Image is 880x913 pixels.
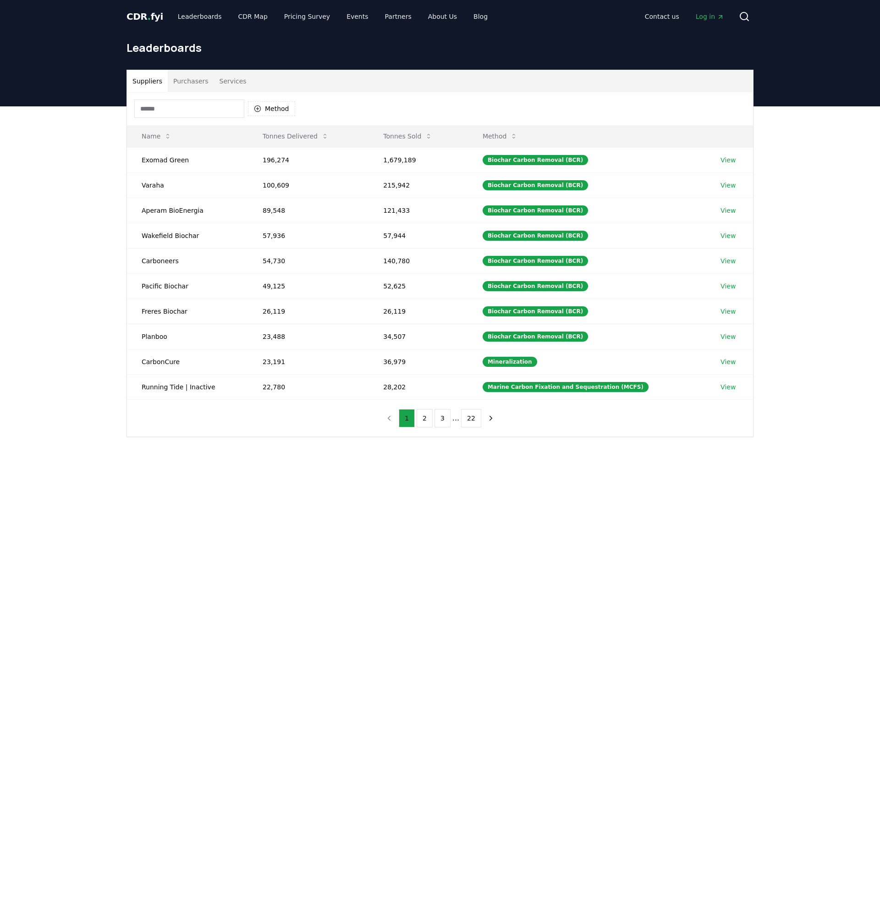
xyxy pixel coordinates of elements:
[127,198,248,223] td: Aperam BioEnergia
[483,205,588,216] div: Biochar Carbon Removal (BCR)
[127,223,248,248] td: Wakefield Biochar
[339,8,375,25] a: Events
[688,8,731,25] a: Log in
[248,248,368,273] td: 54,730
[248,223,368,248] td: 57,936
[368,172,468,198] td: 215,942
[720,382,736,392] a: View
[255,127,336,145] button: Tonnes Delivered
[720,256,736,266] a: View
[170,8,495,25] nav: Main
[696,12,724,21] span: Log in
[483,231,588,241] div: Biochar Carbon Removal (BCR)
[368,324,468,349] td: 34,507
[148,11,151,22] span: .
[475,127,525,145] button: Method
[168,70,214,92] button: Purchasers
[126,10,163,23] a: CDR.fyi
[368,374,468,399] td: 28,202
[466,8,495,25] a: Blog
[483,409,499,427] button: next page
[483,357,537,367] div: Mineralization
[368,198,468,223] td: 121,433
[127,172,248,198] td: Varaha
[248,101,295,116] button: Method
[127,374,248,399] td: Running Tide | Inactive
[127,324,248,349] td: Planboo
[421,8,464,25] a: About Us
[720,307,736,316] a: View
[368,223,468,248] td: 57,944
[248,273,368,299] td: 49,125
[248,198,368,223] td: 89,548
[720,181,736,190] a: View
[231,8,275,25] a: CDR Map
[483,155,588,165] div: Biochar Carbon Removal (BCR)
[126,11,163,22] span: CDR fyi
[720,332,736,341] a: View
[170,8,229,25] a: Leaderboards
[248,374,368,399] td: 22,780
[452,413,459,424] li: ...
[127,299,248,324] td: Freres Biochar
[134,127,179,145] button: Name
[720,282,736,291] a: View
[248,299,368,324] td: 26,119
[248,147,368,172] td: 196,274
[434,409,451,427] button: 3
[368,349,468,374] td: 36,979
[483,382,649,392] div: Marine Carbon Fixation and Sequestration (MCFS)
[126,40,753,55] h1: Leaderboards
[214,70,252,92] button: Services
[638,8,687,25] a: Contact us
[127,70,168,92] button: Suppliers
[720,155,736,165] a: View
[368,299,468,324] td: 26,119
[483,306,588,316] div: Biochar Carbon Removal (BCR)
[248,349,368,374] td: 23,191
[127,147,248,172] td: Exomad Green
[720,206,736,215] a: View
[368,147,468,172] td: 1,679,189
[368,273,468,299] td: 52,625
[127,273,248,299] td: Pacific Biochar
[638,8,731,25] nav: Main
[248,324,368,349] td: 23,488
[483,332,588,342] div: Biochar Carbon Removal (BCR)
[483,256,588,266] div: Biochar Carbon Removal (BCR)
[417,409,433,427] button: 2
[720,357,736,366] a: View
[248,172,368,198] td: 100,609
[127,248,248,273] td: Carboneers
[368,248,468,273] td: 140,780
[461,409,481,427] button: 22
[483,180,588,190] div: Biochar Carbon Removal (BCR)
[399,409,415,427] button: 1
[376,127,440,145] button: Tonnes Sold
[483,281,588,291] div: Biochar Carbon Removal (BCR)
[127,349,248,374] td: CarbonCure
[277,8,337,25] a: Pricing Survey
[720,231,736,240] a: View
[378,8,419,25] a: Partners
